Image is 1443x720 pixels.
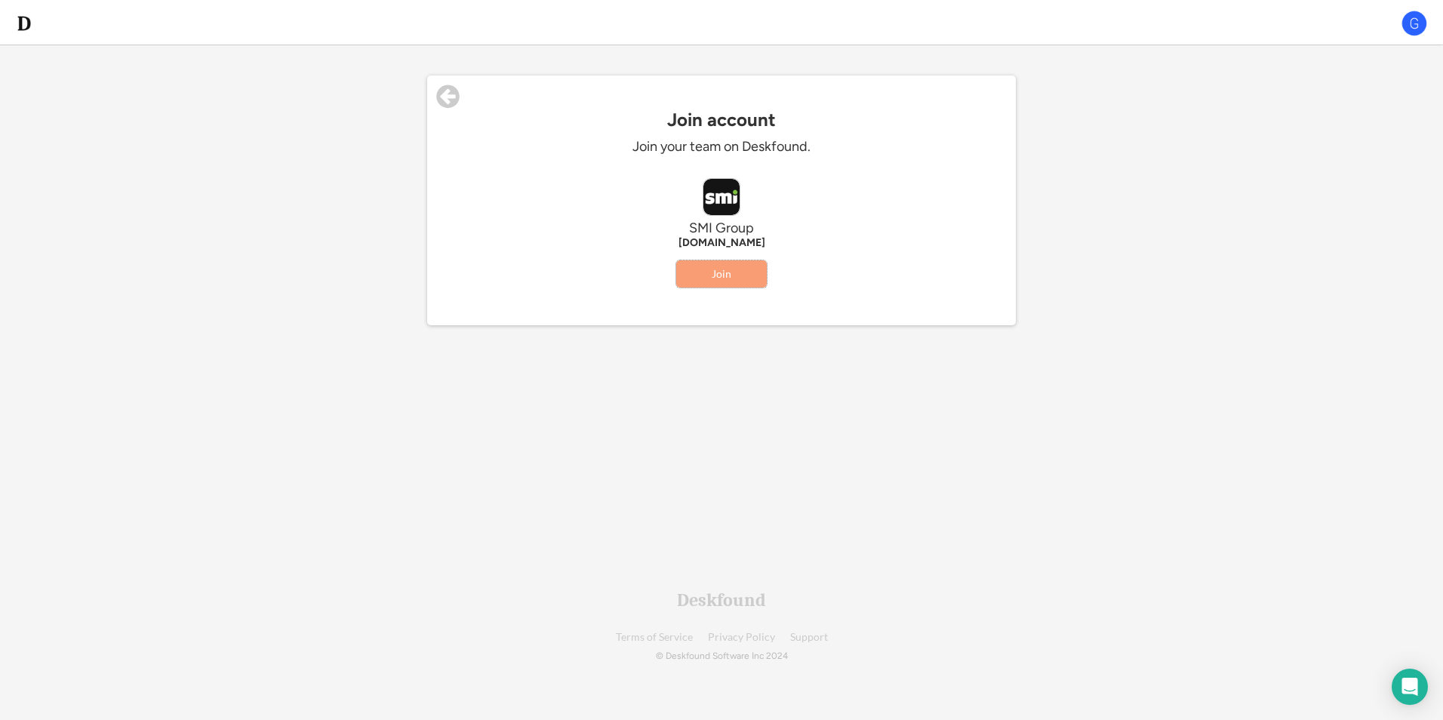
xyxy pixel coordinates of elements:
[1392,669,1428,705] div: Open Intercom Messenger
[15,14,33,32] img: d-whitebg.png
[1401,10,1428,37] img: G.png
[703,179,740,215] img: smigroupuk.com
[495,220,948,237] div: SMI Group
[677,591,766,609] div: Deskfound
[495,138,948,155] div: Join your team on Deskfound.
[616,632,693,643] a: Terms of Service
[708,632,775,643] a: Privacy Policy
[790,632,828,643] a: Support
[427,109,1016,131] div: Join account
[676,260,767,288] button: Join
[495,237,948,249] div: [DOMAIN_NAME]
